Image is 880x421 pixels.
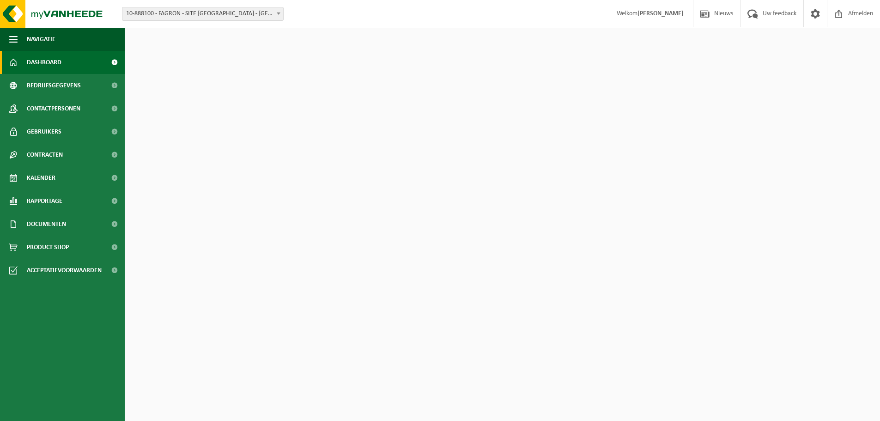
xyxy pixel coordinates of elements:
span: Rapportage [27,189,62,213]
span: Documenten [27,213,66,236]
span: Bedrijfsgegevens [27,74,81,97]
span: Kalender [27,166,55,189]
span: Navigatie [27,28,55,51]
span: 10-888100 - FAGRON - SITE BORNEM - BORNEM [122,7,283,20]
span: Gebruikers [27,120,61,143]
span: Dashboard [27,51,61,74]
strong: [PERSON_NAME] [637,10,684,17]
span: 10-888100 - FAGRON - SITE BORNEM - BORNEM [122,7,284,21]
span: Contactpersonen [27,97,80,120]
span: Contracten [27,143,63,166]
span: Acceptatievoorwaarden [27,259,102,282]
span: Product Shop [27,236,69,259]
